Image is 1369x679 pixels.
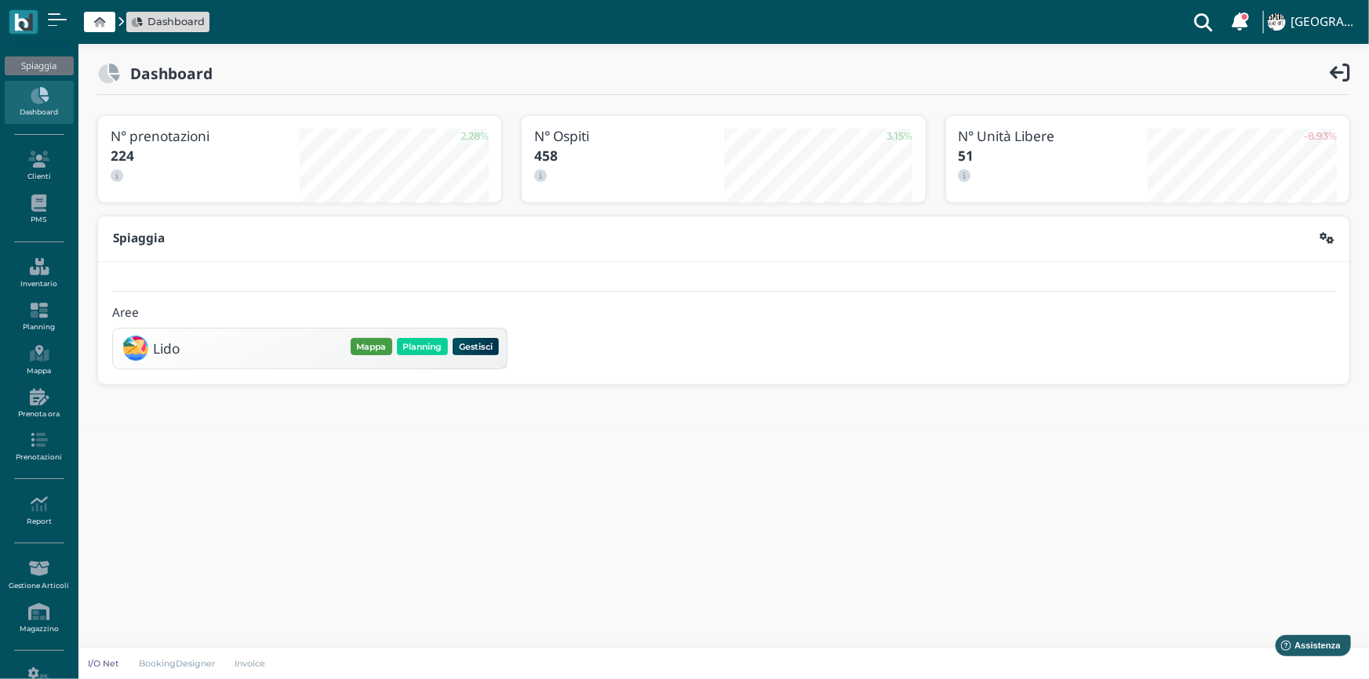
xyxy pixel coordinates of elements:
h3: N° Unità Libere [959,129,1148,143]
span: Assistenza [46,13,104,24]
h3: N° Ospiti [534,129,723,143]
a: Prenotazioni [5,425,73,468]
a: Dashboard [132,14,205,29]
button: Gestisci [453,338,499,355]
b: 224 [111,147,134,165]
a: Clienti [5,144,73,187]
img: ... [1268,13,1285,31]
button: Mappa [351,338,392,355]
h3: N° prenotazioni [111,129,300,143]
h2: Dashboard [120,65,213,82]
b: 458 [534,147,558,165]
div: Spiaggia [5,56,73,75]
button: Planning [397,338,448,355]
a: ... [GEOGRAPHIC_DATA] [1265,3,1360,41]
img: logo [14,13,32,31]
span: Dashboard [147,14,205,29]
a: Planning [5,296,73,339]
b: Spiaggia [113,230,165,246]
iframe: Help widget launcher [1258,630,1356,666]
a: Dashboard [5,81,73,124]
h3: Lido [153,341,180,356]
a: Prenota ora [5,382,73,425]
a: Mappa [5,339,73,382]
b: 51 [959,147,974,165]
a: PMS [5,188,73,231]
h4: Aree [112,307,139,320]
a: Inventario [5,252,73,295]
h4: [GEOGRAPHIC_DATA] [1291,16,1360,29]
